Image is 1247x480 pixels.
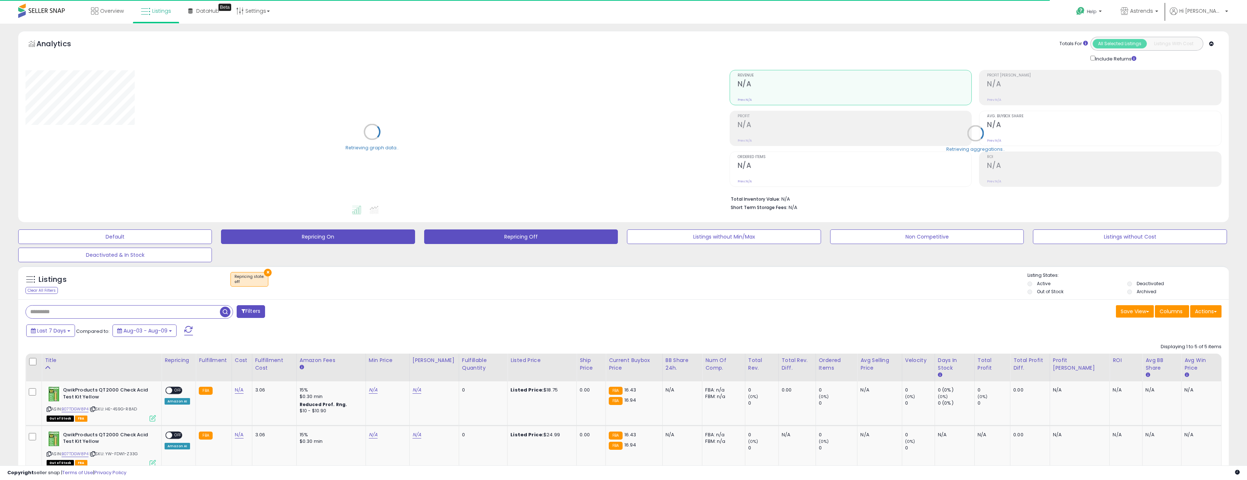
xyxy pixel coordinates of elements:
[666,432,697,438] div: N/A
[938,400,974,406] div: 0 (0%)
[1160,308,1183,315] span: Columns
[819,432,857,438] div: 0
[63,387,151,402] b: QwikProducts QT2000 Check Acid Test Kit Yellow
[47,460,74,466] span: All listings that are currently out of stock and unavailable for purchase on Amazon
[666,357,699,372] div: BB Share 24h.
[26,324,75,337] button: Last 7 Days
[62,469,93,476] a: Terms of Use
[369,357,406,364] div: Min Price
[510,357,573,364] div: Listed Price
[580,387,600,393] div: 0.00
[234,274,264,285] span: Repricing state :
[462,432,502,438] div: 0
[47,416,74,422] span: All listings that are currently out of stock and unavailable for purchase on Amazon
[938,432,969,438] div: N/A
[346,144,399,151] div: Retrieving graph data..
[63,432,151,447] b: QwikProducts QT2000 Check Acid Test Kit Yellow
[221,229,415,244] button: Repricing On
[1179,7,1223,15] span: Hi [PERSON_NAME]
[1145,372,1150,378] small: Avg BB Share.
[782,432,810,438] div: N/A
[748,387,778,393] div: 0
[705,438,739,445] div: FBM: n/a
[510,387,571,393] div: $18.75
[172,432,184,438] span: OFF
[47,432,61,446] img: 51UAa-k35oL._SL40_.jpg
[1116,305,1154,318] button: Save View
[165,443,190,449] div: Amazon AI
[938,387,974,393] div: 0 (0%)
[905,387,935,393] div: 0
[18,229,212,244] button: Default
[748,400,778,406] div: 0
[462,387,502,393] div: 0
[1161,343,1222,350] div: Displaying 1 to 5 of 5 items
[199,357,228,364] div: Fulfillment
[1184,387,1216,393] div: N/A
[235,431,244,438] a: N/A
[782,357,813,372] div: Total Rev. Diff.
[510,431,544,438] b: Listed Price:
[172,387,184,394] span: OFF
[978,357,1007,372] div: Total Profit
[255,357,293,372] div: Fulfillment Cost
[627,229,821,244] button: Listings without Min/Max
[7,469,126,476] div: seller snap | |
[7,469,34,476] strong: Copyright
[938,372,942,378] small: Days In Stock.
[76,328,110,335] span: Compared to:
[1059,40,1088,47] div: Totals For
[905,400,935,406] div: 0
[1190,305,1222,318] button: Actions
[705,432,739,438] div: FBA: n/a
[609,387,622,395] small: FBA
[748,432,778,438] div: 0
[1145,432,1176,438] div: N/A
[75,416,87,422] span: FBA
[510,432,571,438] div: $24.99
[1137,288,1156,295] label: Archived
[1087,8,1097,15] span: Help
[152,7,171,15] span: Listings
[1113,357,1139,364] div: ROI
[580,432,600,438] div: 0.00
[1130,7,1153,15] span: Astrends
[218,4,231,11] div: Tooltip anchor
[1184,357,1218,372] div: Avg Win Price
[235,386,244,394] a: N/A
[255,387,291,393] div: 3.06
[1145,357,1178,372] div: Avg BB Share
[580,357,603,372] div: Ship Price
[237,305,265,318] button: Filters
[47,387,156,421] div: ASIN:
[860,357,899,372] div: Avg Selling Price
[748,445,778,451] div: 0
[978,400,1010,406] div: 0
[300,364,304,371] small: Amazon Fees.
[300,408,360,414] div: $10 - $10.90
[1013,357,1047,372] div: Total Profit Diff.
[905,357,932,364] div: Velocity
[413,357,456,364] div: [PERSON_NAME]
[609,432,622,440] small: FBA
[1184,432,1216,438] div: N/A
[978,432,1005,438] div: N/A
[199,432,212,440] small: FBA
[830,229,1024,244] button: Non Competitive
[25,287,58,294] div: Clear All Filters
[1147,39,1201,48] button: Listings With Cost
[905,432,935,438] div: 0
[1113,432,1137,438] div: N/A
[100,7,124,15] span: Overview
[624,441,636,448] span: 16.94
[819,387,857,393] div: 0
[1085,54,1145,63] div: Include Returns
[36,39,85,51] h5: Analytics
[300,438,360,445] div: $0.30 min
[62,406,88,412] a: B07TDGW8P4
[300,432,360,438] div: 15%
[609,397,622,405] small: FBA
[905,438,915,444] small: (0%)
[199,387,212,395] small: FBA
[748,394,758,400] small: (0%)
